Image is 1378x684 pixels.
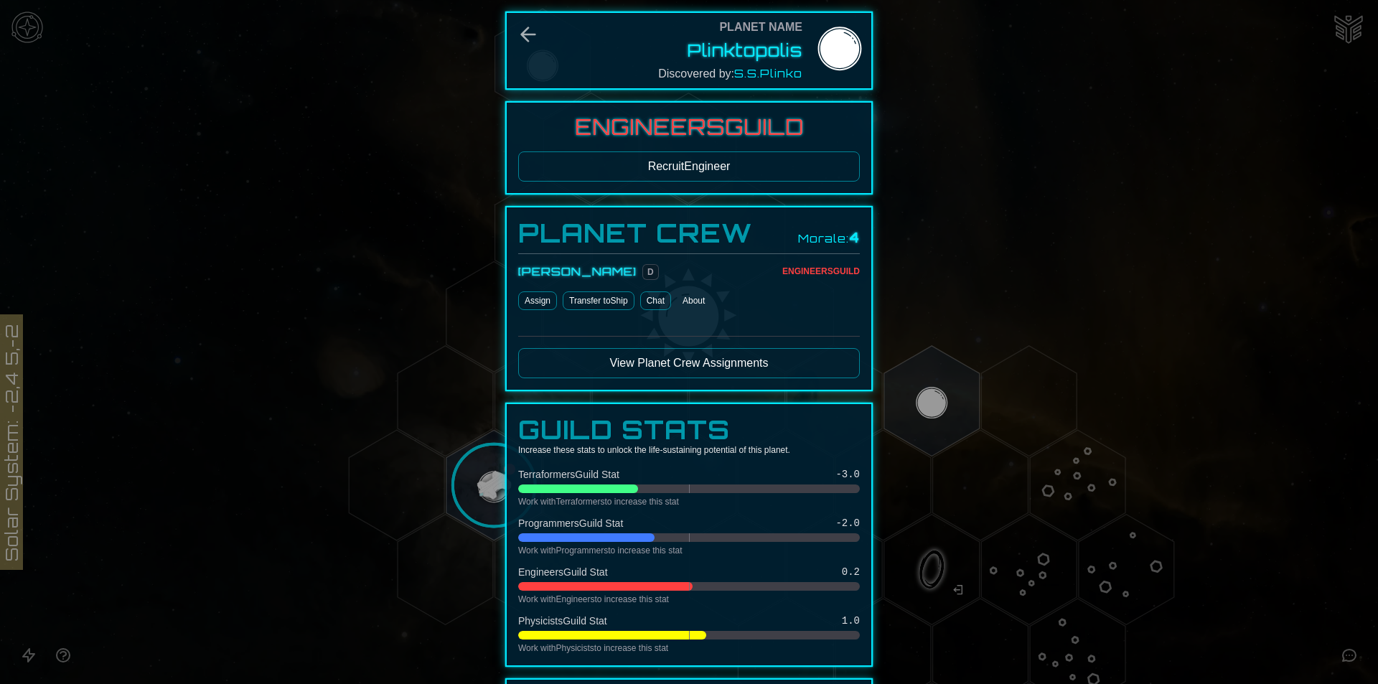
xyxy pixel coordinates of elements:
[719,19,802,36] div: Planet Name
[518,151,860,182] button: RecruitEngineer
[518,263,637,280] div: [PERSON_NAME]
[518,545,860,556] p: Work with Programmers to increase this stat
[814,25,866,77] img: Planet Name Editor
[518,444,860,456] p: Increase these stats to unlock the life-sustaining potential of this planet.
[835,516,860,530] span: -2.0
[518,594,860,605] p: Work with Engineers to increase this stat
[835,467,860,482] span: -3.0
[798,228,860,248] div: Morale:
[688,39,802,62] button: Plinktopolis
[640,291,671,310] a: Chat
[842,614,860,628] span: 1.0
[734,66,802,80] span: S.S.Plinko
[518,114,860,140] h3: Engineers Guild
[518,291,557,310] button: Assign
[849,230,860,245] span: 4
[563,291,634,310] button: Transfer toShip
[782,266,860,277] div: Engineers Guild
[677,291,711,310] button: About
[517,23,540,46] button: Back
[518,642,860,654] p: Work with Physicists to increase this stat
[518,416,860,444] h3: Guild Stats
[518,467,619,482] span: Terraformers Guild Stat
[842,565,860,579] span: 0.2
[518,565,608,579] span: Engineers Guild Stat
[518,348,860,378] button: View Planet Crew Assignments
[518,516,623,530] span: Programmers Guild Stat
[518,614,607,628] span: Physicists Guild Stat
[518,219,752,248] h3: Planet Crew
[518,496,860,507] p: Work with Terraformers to increase this stat
[658,65,802,83] div: Discovered by:
[642,264,659,280] span: D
